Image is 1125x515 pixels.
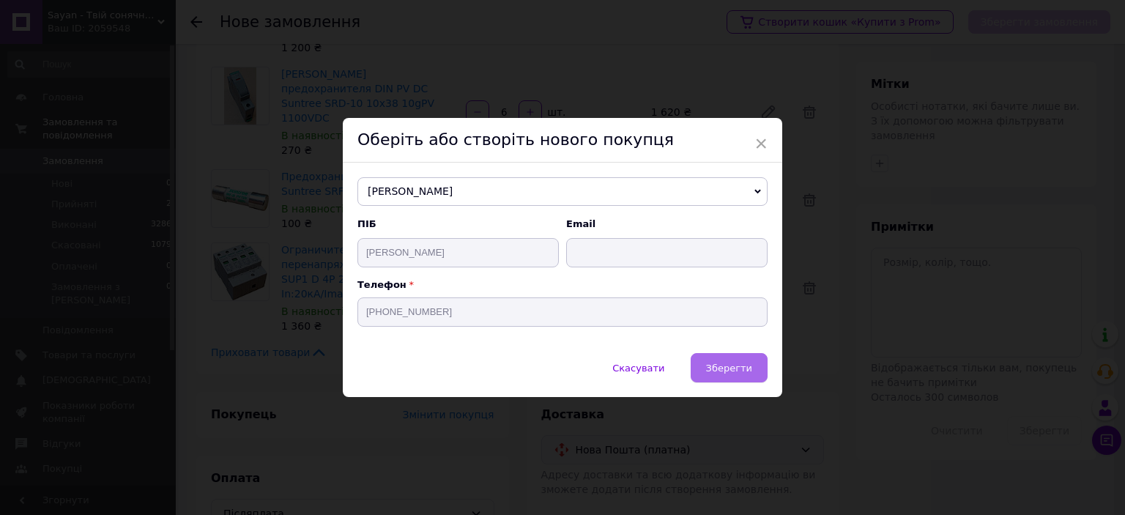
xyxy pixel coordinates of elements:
[357,218,559,231] span: ПІБ
[357,297,768,327] input: +38 096 0000000
[691,353,768,382] button: Зберегти
[566,218,768,231] span: Email
[343,118,782,163] div: Оберіть або створіть нового покупця
[357,177,768,207] span: [PERSON_NAME]
[597,353,680,382] button: Скасувати
[612,363,664,374] span: Скасувати
[357,279,768,290] p: Телефон
[754,131,768,156] span: ×
[706,363,752,374] span: Зберегти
